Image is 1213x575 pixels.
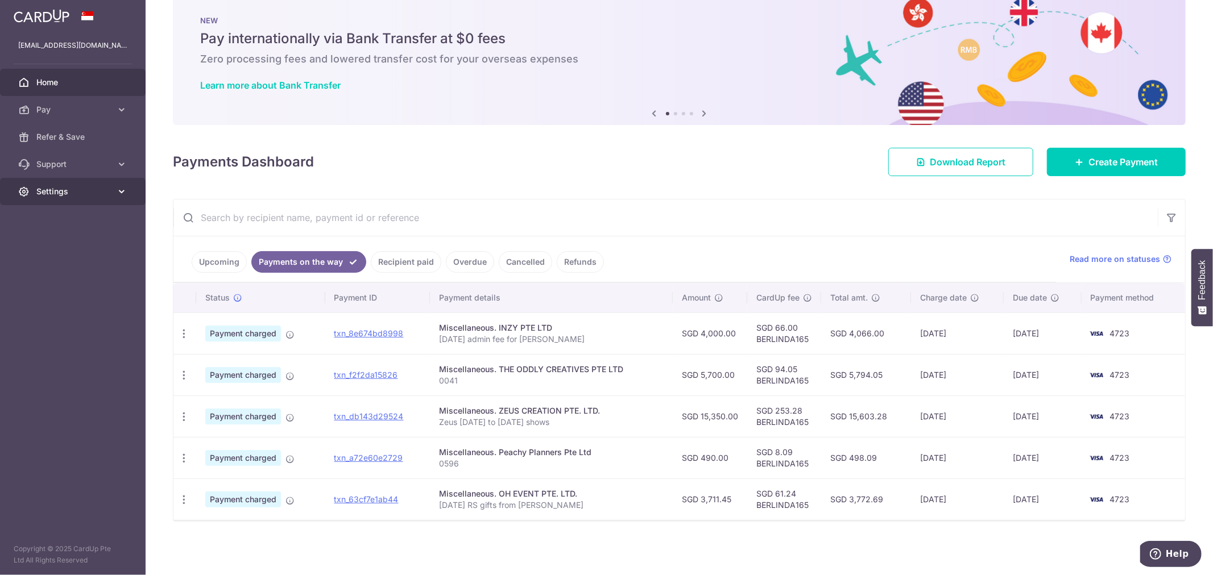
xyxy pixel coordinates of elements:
[1004,354,1082,395] td: [DATE]
[682,292,711,303] span: Amount
[334,370,398,380] a: txn_f2f2da15826
[747,312,821,354] td: SGD 66.00 BERLINDA165
[930,155,1005,169] span: Download Report
[205,292,230,303] span: Status
[911,395,1004,437] td: [DATE]
[1004,437,1082,478] td: [DATE]
[36,186,111,197] span: Settings
[1197,260,1207,300] span: Feedback
[499,251,552,273] a: Cancelled
[1085,410,1108,423] img: Bank Card
[1140,541,1202,569] iframe: Opens a widget where you can find more information
[439,405,664,416] div: Miscellaneous. ZEUS CREATION PTE. LTD.
[200,30,1158,48] h5: Pay internationally via Bank Transfer at $0 fees
[1070,253,1160,265] span: Read more on statuses
[1085,368,1108,382] img: Bank Card
[251,251,366,273] a: Payments on the way
[747,478,821,520] td: SGD 61.24 BERLINDA165
[747,437,821,478] td: SGD 8.09 BERLINDA165
[821,354,911,395] td: SGD 5,794.05
[1110,453,1130,463] span: 4723
[205,409,281,424] span: Payment charged
[821,437,911,478] td: SGD 498.09
[1088,155,1158,169] span: Create Payment
[334,328,404,338] a: txn_8e674bd8998
[1082,283,1185,312] th: Payment method
[673,478,747,520] td: SGD 3,711.45
[200,80,341,91] a: Learn more about Bank Transfer
[439,416,664,428] p: Zeus [DATE] to [DATE] shows
[1191,249,1213,326] button: Feedback - Show survey
[1110,370,1130,380] span: 4723
[911,478,1004,520] td: [DATE]
[36,159,111,170] span: Support
[205,367,281,383] span: Payment charged
[747,395,821,437] td: SGD 253.28 BERLINDA165
[673,354,747,395] td: SGD 5,700.00
[1085,451,1108,465] img: Bank Card
[1004,395,1082,437] td: [DATE]
[439,499,664,511] p: [DATE] RS gifts from [PERSON_NAME]
[430,283,673,312] th: Payment details
[1110,411,1130,421] span: 4723
[200,52,1158,66] h6: Zero processing fees and lowered transfer cost for your overseas expenses
[439,488,664,499] div: Miscellaneous. OH EVENT PTE. LTD.
[14,9,69,23] img: CardUp
[439,447,664,458] div: Miscellaneous. Peachy Planners Pte Ltd
[205,326,281,341] span: Payment charged
[557,251,604,273] a: Refunds
[1047,148,1186,176] a: Create Payment
[439,375,664,386] p: 0041
[1085,493,1108,506] img: Bank Card
[439,322,664,334] div: Miscellaneous. INZY PTE LTD
[821,478,911,520] td: SGD 3,772.69
[334,411,404,421] a: txn_db143d29524
[446,251,494,273] a: Overdue
[911,354,1004,395] td: [DATE]
[1110,328,1130,338] span: 4723
[439,364,664,375] div: Miscellaneous. THE ODDLY CREATIVES PTE LTD
[439,458,664,469] p: 0596
[200,16,1158,25] p: NEW
[911,312,1004,354] td: [DATE]
[192,251,247,273] a: Upcoming
[1013,292,1047,303] span: Due date
[18,40,127,51] p: [EMAIL_ADDRESS][DOMAIN_NAME]
[1070,253,1171,265] a: Read more on statuses
[36,131,111,143] span: Refer & Save
[1004,478,1082,520] td: [DATE]
[205,450,281,466] span: Payment charged
[888,148,1033,176] a: Download Report
[821,312,911,354] td: SGD 4,066.00
[173,199,1158,236] input: Search by recipient name, payment id or reference
[830,292,868,303] span: Total amt.
[1085,327,1108,340] img: Bank Card
[673,437,747,478] td: SGD 490.00
[36,77,111,88] span: Home
[334,494,399,504] a: txn_63cf7e1ab44
[673,312,747,354] td: SGD 4,000.00
[371,251,441,273] a: Recipient paid
[1004,312,1082,354] td: [DATE]
[36,104,111,115] span: Pay
[205,491,281,507] span: Payment charged
[1110,494,1130,504] span: 4723
[747,354,821,395] td: SGD 94.05 BERLINDA165
[821,395,911,437] td: SGD 15,603.28
[920,292,967,303] span: Charge date
[673,395,747,437] td: SGD 15,350.00
[325,283,430,312] th: Payment ID
[911,437,1004,478] td: [DATE]
[439,334,664,345] p: [DATE] admin fee for [PERSON_NAME]
[756,292,800,303] span: CardUp fee
[173,152,314,172] h4: Payments Dashboard
[334,453,403,463] a: txn_a72e60e2729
